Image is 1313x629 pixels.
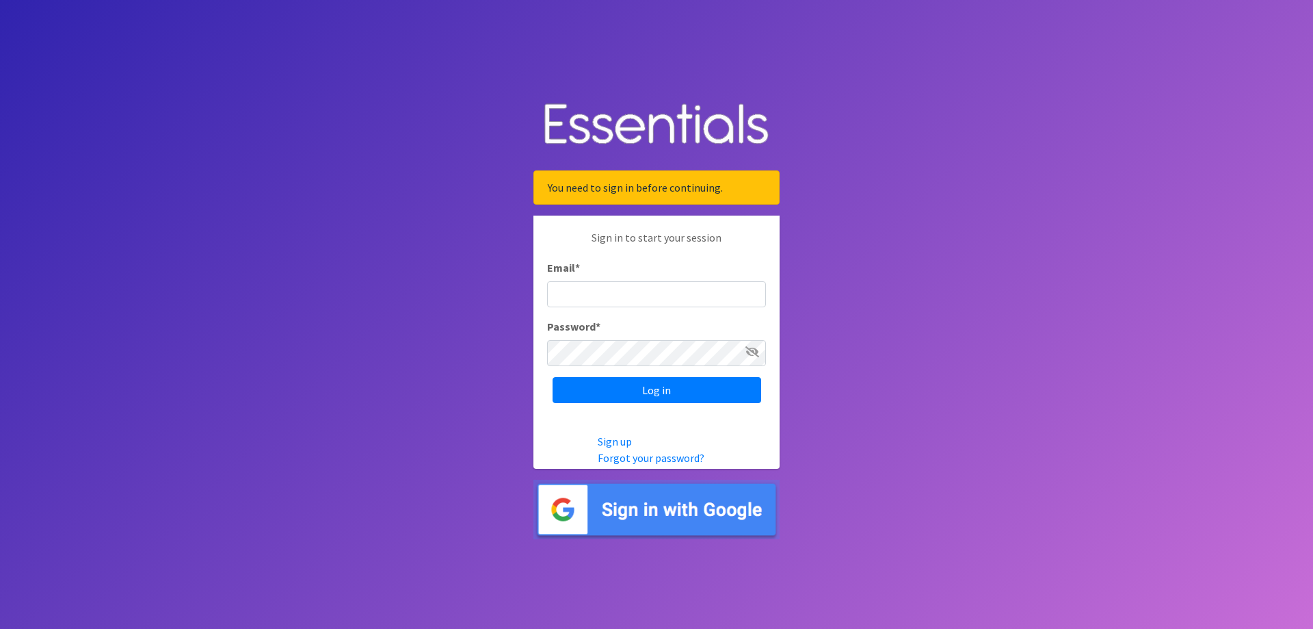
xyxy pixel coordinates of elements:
input: Log in [553,377,761,403]
img: Sign in with Google [533,480,780,539]
label: Password [547,318,600,335]
abbr: required [596,320,600,333]
p: Sign in to start your session [547,229,766,259]
a: Sign up [598,435,632,448]
abbr: required [575,261,580,274]
a: Forgot your password? [598,451,704,465]
img: Human Essentials [533,90,780,160]
div: You need to sign in before continuing. [533,170,780,205]
label: Email [547,259,580,276]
